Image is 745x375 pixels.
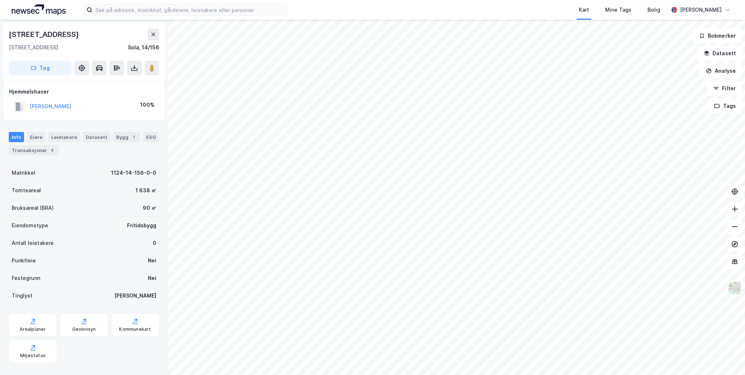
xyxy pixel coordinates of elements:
[92,4,287,15] input: Søk på adresse, matrikkel, gårdeiere, leietakere eller personer
[12,4,66,15] img: logo.a4113a55bc3d86da70a041830d287a7e.svg
[708,99,742,113] button: Tags
[143,204,156,212] div: 90 ㎡
[135,186,156,195] div: 1 638 ㎡
[143,132,159,142] div: ESG
[579,5,589,14] div: Kart
[12,221,48,230] div: Eiendomstype
[708,340,745,375] div: Kontrollprogram for chat
[20,353,46,359] div: Miljøstatus
[148,274,156,283] div: Nei
[83,132,110,142] div: Datasett
[9,43,58,52] div: [STREET_ADDRESS]
[140,101,154,109] div: 100%
[27,132,45,142] div: Eiere
[114,291,156,300] div: [PERSON_NAME]
[9,132,24,142] div: Info
[113,132,140,142] div: Bygg
[647,5,660,14] div: Bolig
[128,43,159,52] div: Sola, 14/156
[119,326,151,332] div: Kommunekart
[12,204,54,212] div: Bruksareal (BRA)
[72,326,96,332] div: Geoinnsyn
[12,239,54,247] div: Antall leietakere
[49,147,56,154] div: 4
[130,133,137,141] div: 1
[12,256,36,265] div: Punktleie
[12,186,41,195] div: Tomteareal
[707,81,742,96] button: Filter
[693,29,742,43] button: Bokmerker
[48,132,80,142] div: Leietakere
[680,5,722,14] div: [PERSON_NAME]
[698,46,742,61] button: Datasett
[12,168,35,177] div: Matrikkel
[127,221,156,230] div: Fritidsbygg
[605,5,631,14] div: Mine Tags
[708,340,745,375] iframe: Chat Widget
[20,326,46,332] div: Arealplaner
[9,87,159,96] div: Hjemmelshaver
[12,274,40,283] div: Festegrunn
[12,291,33,300] div: Tinglyst
[148,256,156,265] div: Nei
[9,61,72,75] button: Tag
[9,145,59,155] div: Transaksjoner
[9,29,80,40] div: [STREET_ADDRESS]
[111,168,156,177] div: 1124-14-156-0-0
[728,281,742,295] img: Z
[700,64,742,78] button: Analyse
[153,239,156,247] div: 0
